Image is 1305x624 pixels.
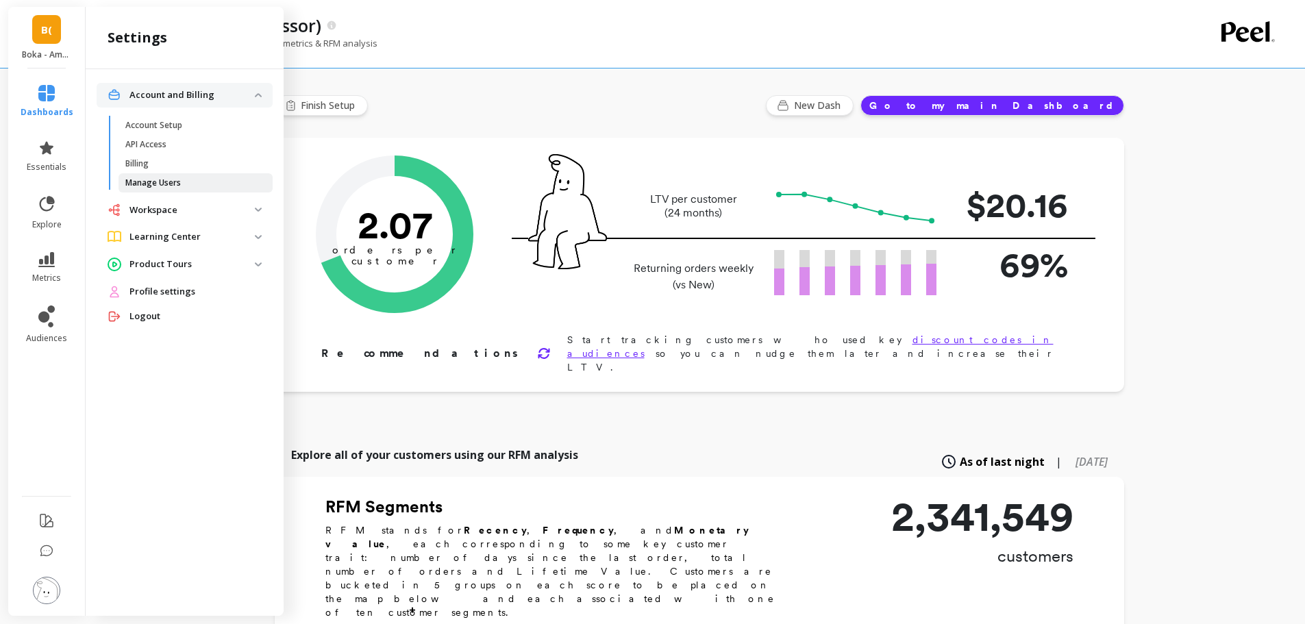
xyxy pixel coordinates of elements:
img: navigation item icon [108,203,121,216]
p: 69% [958,239,1068,290]
span: B( [41,22,52,38]
p: Account Setup [125,120,182,131]
img: navigation item icon [108,258,121,271]
a: Profile settings [129,285,262,299]
p: Account and Billing [129,88,255,102]
span: explore [32,219,62,230]
span: metrics [32,273,61,284]
p: Manage Users [125,177,181,188]
img: down caret icon [255,208,262,212]
p: Recommendations [321,345,521,362]
p: Returning orders weekly (vs New) [630,260,758,293]
img: down caret icon [255,235,262,239]
span: Logout [129,310,160,323]
span: audiences [26,333,67,344]
p: Product Tours [129,258,255,271]
img: navigation item icon [108,231,121,242]
img: down caret icon [255,262,262,266]
span: As of last night [960,453,1045,470]
span: essentials [27,162,66,173]
p: Billing [125,158,149,169]
p: LTV per customer (24 months) [630,192,758,220]
span: Finish Setup [301,99,359,112]
p: Learning Center [129,230,255,244]
b: Recency [464,525,527,536]
img: down caret icon [255,93,262,97]
img: navigation item icon [108,88,121,101]
h2: RFM Segments [325,496,791,518]
img: profile picture [33,577,60,604]
button: New Dash [766,95,854,116]
img: navigation item icon [108,310,121,323]
button: Finish Setup [275,95,368,116]
p: Explore all of your customers using our RFM analysis [291,447,578,463]
h2: settings [108,28,167,47]
span: New Dash [794,99,845,112]
span: Profile settings [129,285,195,299]
span: | [1056,453,1062,470]
p: $20.16 [958,179,1068,231]
button: Go to my main Dashboard [860,95,1124,116]
tspan: customer [351,255,438,267]
p: API Access [125,139,166,150]
tspan: orders per [332,244,457,256]
text: 2.07 [357,202,432,247]
p: customers [891,545,1073,567]
p: Boka - Amazon (Essor) [22,49,72,60]
img: navigation item icon [108,285,121,299]
p: RFM stands for , , and , each corresponding to some key customer trait: number of days since the ... [325,523,791,619]
img: pal seatted on line [528,154,607,269]
span: [DATE] [1076,454,1108,469]
p: Start tracking customers who used key so you can nudge them later and increase their LTV. [567,333,1080,374]
span: dashboards [21,107,73,118]
p: Workspace [129,203,255,217]
p: 2,341,549 [891,496,1073,537]
b: Frequency [543,525,614,536]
